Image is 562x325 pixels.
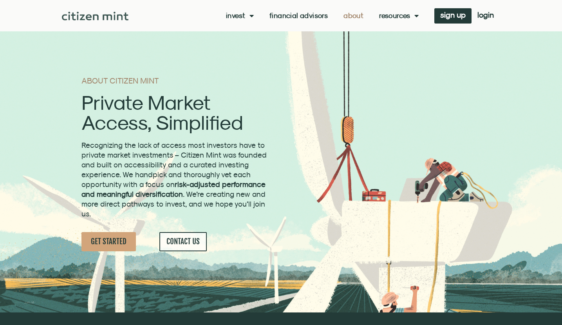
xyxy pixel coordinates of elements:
span: sign up [440,12,466,18]
strong: risk-adjusted performance and meaningful diversification [81,180,266,198]
nav: Menu [226,12,419,20]
h1: ABOUT CITIZEN MINT [81,77,269,85]
a: Invest [226,12,254,20]
a: About [343,12,363,20]
img: Citizen Mint [62,12,129,20]
h2: Private Market Access, Simplified [81,93,269,133]
a: CONTACT US [159,232,207,251]
a: Resources [379,12,419,20]
a: login [472,8,500,24]
span: login [477,12,494,18]
a: sign up [434,8,472,24]
a: GET STARTED [81,232,136,251]
a: Financial Advisors [269,12,328,20]
span: GET STARTED [91,237,126,247]
span: CONTACT US [166,237,200,247]
span: Recognizing the lack of access most investors have to private market investments – Citizen Mint w... [81,141,267,218]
